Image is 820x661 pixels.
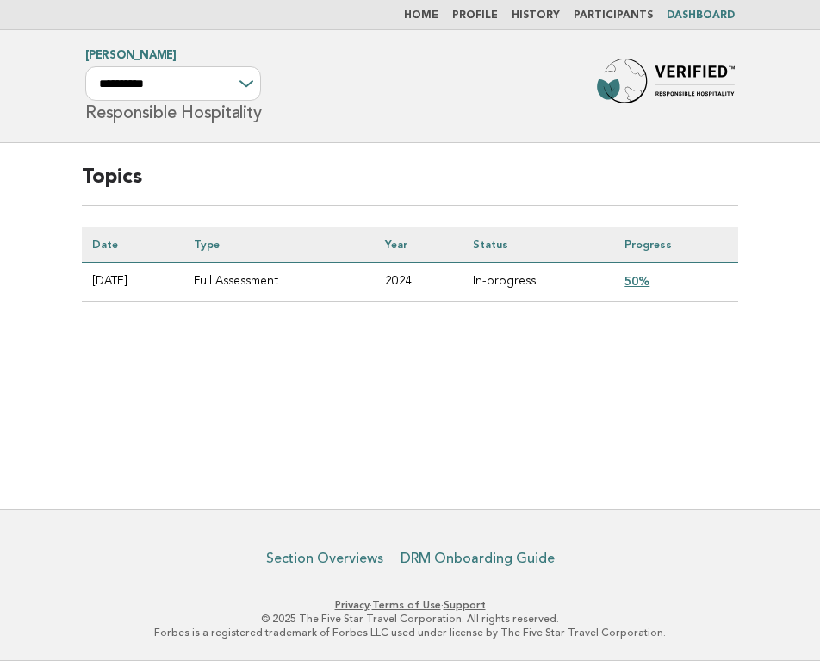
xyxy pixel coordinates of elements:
[266,550,383,567] a: Section Overviews
[85,51,261,122] h1: Responsible Hospitality
[463,262,614,301] td: In-progress
[82,164,738,206] h2: Topics
[667,10,735,21] a: Dashboard
[512,10,560,21] a: History
[597,59,735,114] img: Forbes Travel Guide
[624,274,649,288] a: 50%
[183,227,375,263] th: Type
[401,550,555,567] a: DRM Onboarding Guide
[444,599,486,611] a: Support
[82,227,183,263] th: Date
[375,227,463,263] th: Year
[574,10,653,21] a: Participants
[614,227,738,263] th: Progress
[24,598,796,612] p: · ·
[375,262,463,301] td: 2024
[85,50,177,61] a: [PERSON_NAME]
[82,262,183,301] td: [DATE]
[463,227,614,263] th: Status
[372,599,441,611] a: Terms of Use
[24,626,796,639] p: Forbes is a registered trademark of Forbes LLC used under license by The Five Star Travel Corpora...
[335,599,370,611] a: Privacy
[183,262,375,301] td: Full Assessment
[24,612,796,626] p: © 2025 The Five Star Travel Corporation. All rights reserved.
[452,10,498,21] a: Profile
[404,10,438,21] a: Home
